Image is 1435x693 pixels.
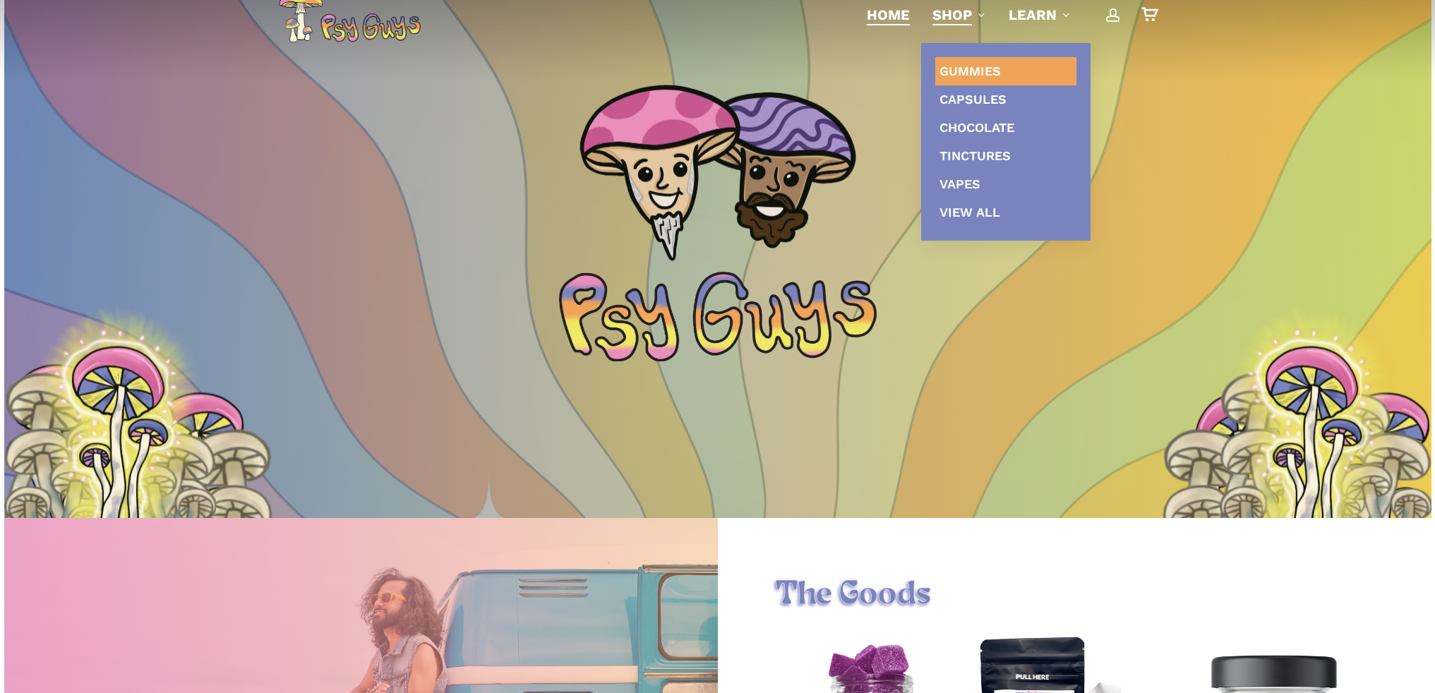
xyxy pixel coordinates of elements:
[867,5,910,25] a: Home
[867,6,910,23] span: Home
[1220,317,1431,535] img: Illustration of a cluster of tall mushrooms with light caps and dark gills, viewed from below.
[775,576,1374,615] h1: The Goods
[935,142,1076,170] a: Tinctures
[935,170,1076,198] a: Vapes
[939,92,1007,107] span: Capsules
[935,114,1076,142] a: Chocolate
[939,176,980,191] span: Vapes
[932,6,972,23] span: Shop
[32,303,209,556] img: Colorful psychedelic mushrooms with pink, blue, and yellow patterns on a glowing yellow background.
[1009,6,1057,23] span: Learn
[1163,373,1374,591] img: Illustration of a cluster of tall mushrooms with light caps and dark gills, viewed from below.
[1009,5,1071,25] a: Learn
[935,57,1076,85] a: Gummies
[932,5,986,25] a: Shop
[559,272,877,361] img: Psychedelic PsyGuys Text Logo
[1226,303,1403,556] img: Colorful psychedelic mushrooms with pink, blue, and yellow patterns on a glowing yellow background.
[577,66,859,278] img: PsyGuys Heads Logo
[935,198,1076,227] a: View All
[939,205,1000,219] span: View All
[939,148,1011,163] span: Tinctures
[935,85,1076,114] a: Capsules
[4,317,216,535] img: Illustration of a cluster of tall mushrooms with light caps and dark gills, viewed from below.
[939,120,1014,135] span: Chocolate
[939,64,1001,78] span: Gummies
[1141,7,1157,23] a: Cart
